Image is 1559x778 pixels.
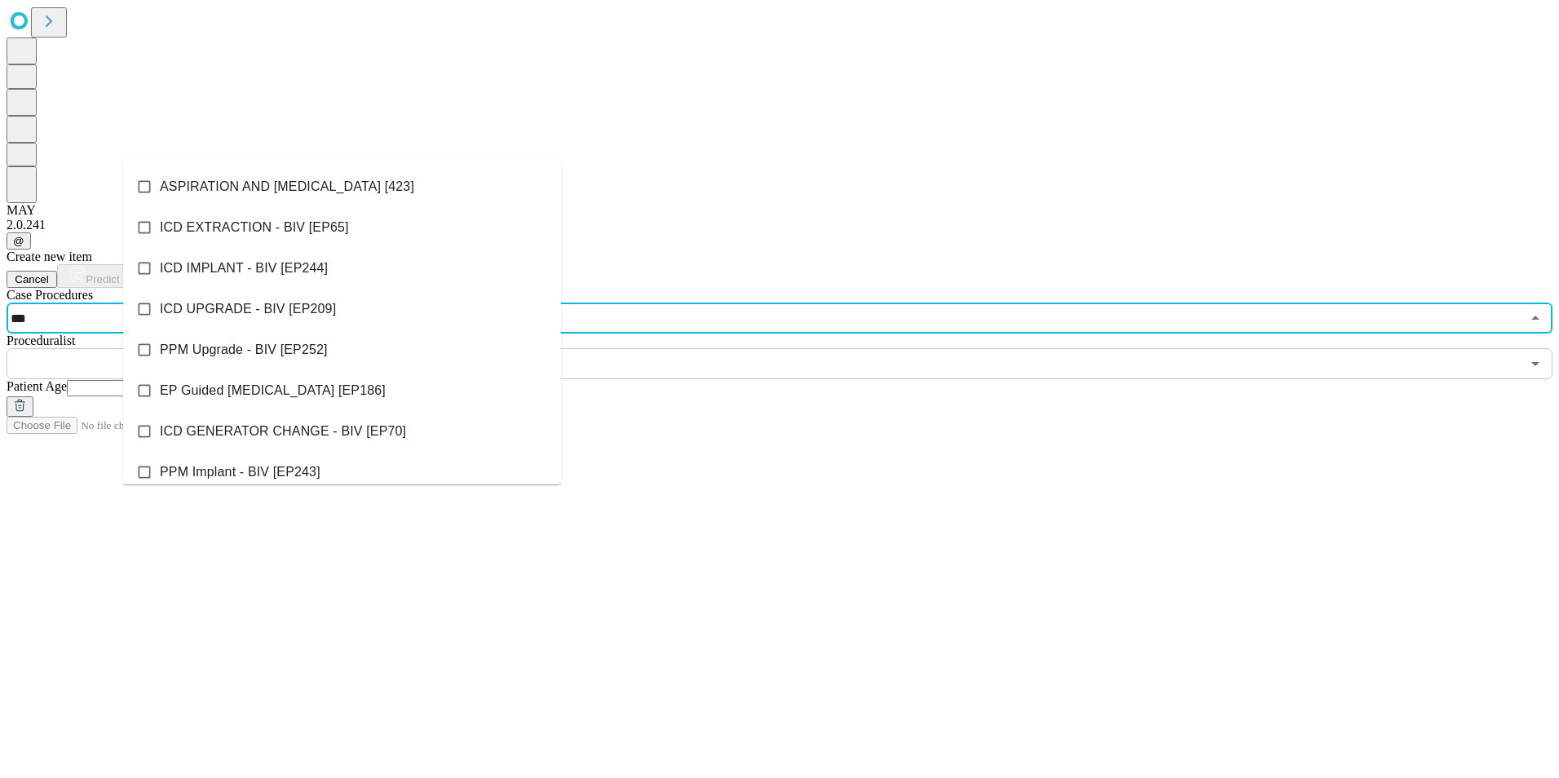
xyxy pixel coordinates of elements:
button: Open [1524,352,1547,375]
button: Cancel [7,271,57,288]
span: @ [13,235,24,247]
button: Close [1524,307,1547,329]
span: Create new item [7,250,92,263]
div: MAY [7,203,1552,218]
span: Cancel [15,273,49,285]
button: @ [7,232,31,250]
span: PPM Implant - BIV [EP243] [160,462,320,482]
span: ICD GENERATOR CHANGE - BIV [EP70] [160,422,406,441]
span: Predict [86,273,119,285]
span: ICD UPGRADE - BIV [EP209] [160,299,336,319]
span: ICD EXTRACTION - BIV [EP65] [160,218,349,237]
button: Predict [57,264,132,288]
span: ASPIRATION AND [MEDICAL_DATA] [423] [160,177,414,197]
span: EP Guided [MEDICAL_DATA] [EP186] [160,381,386,400]
span: Patient Age [7,379,67,393]
span: PPM Upgrade - BIV [EP252] [160,340,328,360]
span: Proceduralist [7,334,75,347]
span: ICD IMPLANT - BIV [EP244] [160,259,328,278]
span: Scheduled Procedure [7,288,93,302]
div: 2.0.241 [7,218,1552,232]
